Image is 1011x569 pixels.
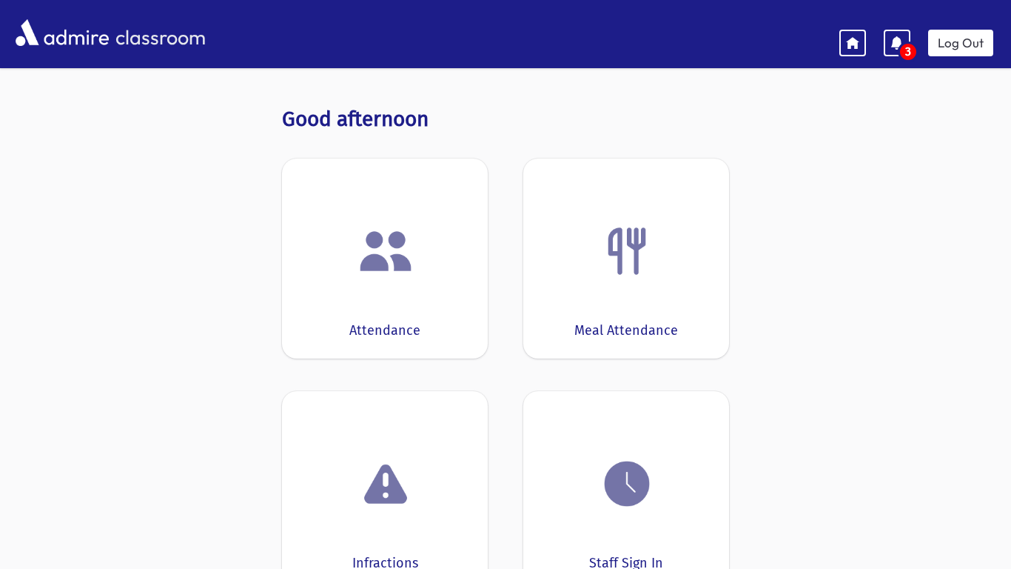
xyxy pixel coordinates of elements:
[928,30,993,56] a: Log Out
[599,223,655,279] img: Fork.png
[900,44,916,59] span: 3
[349,321,420,341] div: Attendance
[599,456,655,512] img: clock.png
[12,16,112,50] img: AdmirePro
[574,321,678,341] div: Meal Attendance
[357,459,414,515] img: exclamation.png
[357,223,414,279] img: users.png
[282,107,729,132] h3: Good afternoon
[112,13,206,53] span: classroom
